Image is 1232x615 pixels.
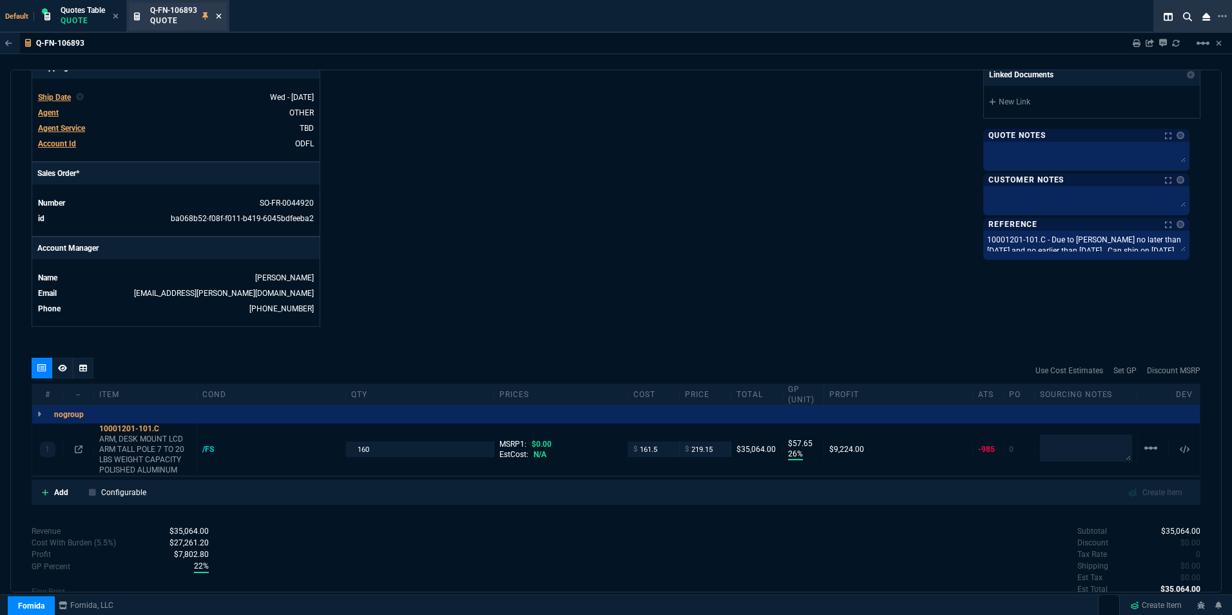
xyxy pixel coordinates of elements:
[1180,573,1200,582] span: 0
[150,15,197,26] p: Quote
[988,219,1037,229] p: Reference
[76,92,84,103] nx-icon: Clear selected rep
[1195,35,1211,51] mat-icon: Example home icon
[1150,525,1201,537] p: spec.value
[38,199,65,208] span: Number
[150,6,197,15] span: Q-FN-106893
[194,560,209,573] span: With Burden (5.5%)
[1218,10,1227,23] nx-icon: Open New Tab
[1180,538,1200,547] span: 0
[63,389,94,400] div: --
[1004,389,1035,400] div: PO
[75,445,82,454] nx-icon: Open In Opposite Panel
[1161,527,1200,536] span: 35064
[260,199,314,208] a: SO-FR-0044920
[45,444,50,454] p: 1
[988,130,1046,141] p: Quote Notes
[1184,549,1201,560] p: spec.value
[989,96,1195,108] a: New Link
[829,444,967,454] div: $9,224.00
[38,273,57,282] span: Name
[61,6,105,15] span: Quotes Table
[38,289,57,298] span: Email
[32,237,320,259] p: Account Manager
[38,139,76,148] span: Account Id
[532,440,552,449] span: $0.00
[37,287,314,300] tr: undefined
[37,91,314,104] tr: undefined
[1035,389,1138,400] div: Sourcing Notes
[38,304,61,313] span: Phone
[1125,596,1187,615] a: Create Item
[1178,9,1197,24] nx-icon: Search
[99,424,191,434] div: 10001201-101.C
[94,389,197,400] div: Item
[32,162,320,184] p: Sales Order*
[38,108,59,117] span: Agent
[32,549,51,560] p: With Burden (5.5%)
[197,389,346,400] div: cond
[162,549,209,560] p: spec.value
[32,537,116,549] p: Cost With Burden (5.5%)
[182,560,209,573] p: spec.value
[494,389,628,400] div: prices
[685,444,689,454] span: $
[216,12,222,22] nx-icon: Close Tab
[37,302,314,315] tr: undefined
[174,550,209,559] span: With Burden (5.5%)
[1077,560,1108,572] p: undefined
[499,449,622,460] div: EstCost:
[32,389,63,400] div: #
[1169,537,1201,549] p: spec.value
[1160,585,1200,594] span: 35064
[783,384,824,405] div: GP (unit)
[788,449,803,460] p: 26%
[169,538,209,547] span: Cost With Burden (5.5%)
[54,409,84,420] p: nogroup
[5,39,12,48] nx-icon: Back to Table
[1196,550,1200,559] span: 0
[633,444,637,454] span: $
[289,108,314,117] a: OTHER
[32,525,61,537] p: Revenue
[295,139,314,148] a: ODFL
[113,12,119,22] nx-icon: Close Tab
[1197,9,1215,24] nx-icon: Close Workbench
[1035,365,1103,376] a: Use Cost Estimates
[249,304,314,313] a: 4694765219
[499,439,622,449] div: MSRP1:
[38,124,85,133] span: Agent Service
[134,289,314,298] a: [EMAIL_ADDRESS][PERSON_NAME][DOMAIN_NAME]
[5,12,34,21] span: Default
[788,438,818,449] p: $57.65
[1216,38,1222,48] a: Hide Workbench
[1077,549,1107,560] p: undefined
[824,389,973,400] div: Profit
[534,450,546,459] span: N/A
[346,389,495,400] div: qty
[1077,537,1108,549] p: undefined
[37,106,314,119] tr: undefined
[1169,572,1201,583] p: spec.value
[1149,583,1201,595] p: spec.value
[169,527,209,536] span: Revenue
[978,445,995,454] span: -985
[628,389,680,400] div: cost
[270,93,314,102] span: 2026-01-21T00:00:00.000Z
[37,122,314,135] tr: undefined
[61,15,105,26] p: Quote
[1169,389,1200,400] div: dev
[255,273,314,282] a: [PERSON_NAME]
[1077,583,1108,595] p: undefined
[1113,365,1137,376] a: Set GP
[736,444,777,454] div: $35,064.00
[989,69,1054,81] p: Linked Documents
[157,537,209,549] p: spec.value
[1169,560,1201,572] p: spec.value
[37,137,314,150] tr: undefined
[988,175,1064,185] p: Customer Notes
[171,214,314,223] a: ba068b52-f08f-f011-b419-6045bdfeeba2
[37,197,314,210] tr: undefined
[99,434,191,475] p: ARM, DESK MOUNT LCD ARM TALL POLE 7 TO 20 LBS WEIGHT CAPACITY POLISHED ALUMINUM
[300,124,314,133] a: TBD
